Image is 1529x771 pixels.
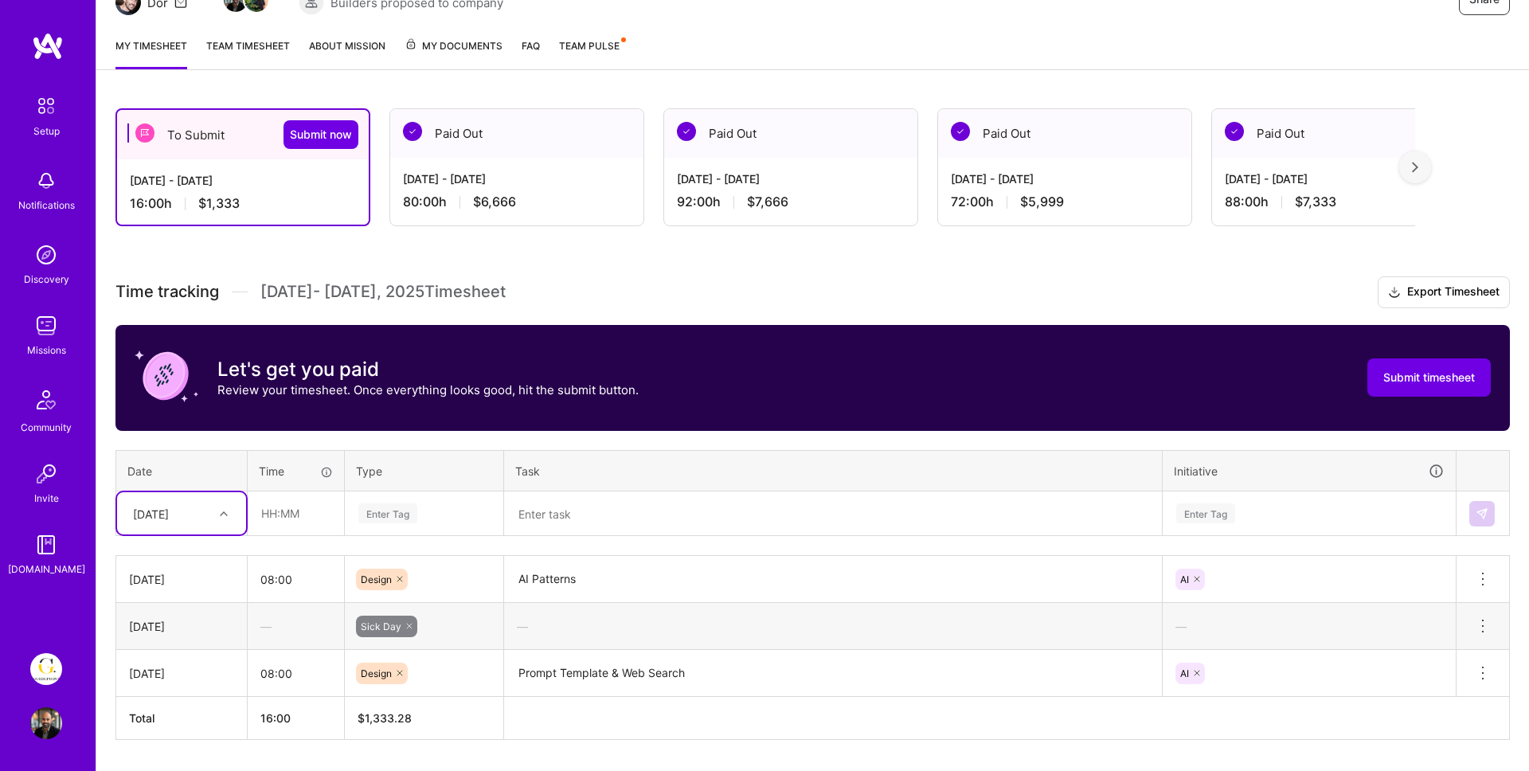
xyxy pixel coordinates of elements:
[27,381,65,419] img: Community
[1476,507,1488,520] img: Submit
[403,194,631,210] div: 80:00 h
[116,697,248,740] th: Total
[116,450,248,491] th: Date
[1225,122,1244,141] img: Paid Out
[1225,194,1453,210] div: 88:00 h
[664,109,917,158] div: Paid Out
[1180,667,1189,679] span: AI
[248,492,343,534] input: HH:MM
[361,573,392,585] span: Design
[290,127,352,143] span: Submit now
[115,37,187,69] a: My timesheet
[259,463,333,479] div: Time
[248,652,344,695] input: HH:MM
[27,342,66,358] div: Missions
[248,697,345,740] th: 16:00
[260,282,506,302] span: [DATE] - [DATE] , 2025 Timesheet
[30,239,62,271] img: discovery
[34,490,59,507] div: Invite
[1176,501,1235,526] div: Enter Tag
[1295,194,1336,210] span: $7,333
[473,194,516,210] span: $6,666
[198,195,240,212] span: $1,333
[30,529,62,561] img: guide book
[18,197,75,213] div: Notifications
[29,89,63,123] img: setup
[248,558,344,601] input: HH:MM
[130,172,356,189] div: [DATE] - [DATE]
[677,170,905,187] div: [DATE] - [DATE]
[559,40,620,52] span: Team Pulse
[559,37,624,69] a: Team Pulse
[24,271,69,288] div: Discovery
[129,665,234,682] div: [DATE]
[403,170,631,187] div: [DATE] - [DATE]
[506,652,1160,695] textarea: Prompt Template & Web Search
[345,450,504,491] th: Type
[217,382,639,398] p: Review your timesheet. Once everything looks good, hit the submit button.
[30,310,62,342] img: teamwork
[1383,370,1475,385] span: Submit timesheet
[506,558,1160,601] textarea: AI Patterns
[405,37,502,69] a: My Documents
[217,358,639,382] h3: Let's get you paid
[951,194,1179,210] div: 72:00 h
[390,109,643,158] div: Paid Out
[117,110,369,159] div: To Submit
[220,510,228,518] i: icon Chevron
[284,120,358,149] button: Submit now
[26,707,66,739] a: User Avatar
[1225,170,1453,187] div: [DATE] - [DATE]
[30,165,62,197] img: bell
[33,123,60,139] div: Setup
[677,194,905,210] div: 92:00 h
[358,711,412,725] span: $ 1,333.28
[361,620,401,632] span: Sick Day
[30,458,62,490] img: Invite
[135,123,154,143] img: To Submit
[115,282,219,302] span: Time tracking
[951,170,1179,187] div: [DATE] - [DATE]
[677,122,696,141] img: Paid Out
[1174,462,1445,480] div: Initiative
[8,561,85,577] div: [DOMAIN_NAME]
[130,195,356,212] div: 16:00 h
[1020,194,1064,210] span: $5,999
[1180,573,1189,585] span: AI
[361,667,392,679] span: Design
[30,707,62,739] img: User Avatar
[30,653,62,685] img: Guidepoint: Client Platform
[938,109,1191,158] div: Paid Out
[1388,284,1401,301] i: icon Download
[135,344,198,408] img: coin
[248,605,344,648] div: —
[206,37,290,69] a: Team timesheet
[26,653,66,685] a: Guidepoint: Client Platform
[504,450,1163,491] th: Task
[1367,358,1491,397] button: Submit timesheet
[504,605,1162,648] div: —
[129,618,234,635] div: [DATE]
[358,501,417,526] div: Enter Tag
[133,505,169,522] div: [DATE]
[21,419,72,436] div: Community
[129,571,234,588] div: [DATE]
[1412,162,1418,173] img: right
[403,122,422,141] img: Paid Out
[405,37,502,55] span: My Documents
[309,37,385,69] a: About Mission
[1163,605,1456,648] div: —
[32,32,64,61] img: logo
[522,37,540,69] a: FAQ
[951,122,970,141] img: Paid Out
[747,194,788,210] span: $7,666
[1212,109,1465,158] div: Paid Out
[1378,276,1510,308] button: Export Timesheet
